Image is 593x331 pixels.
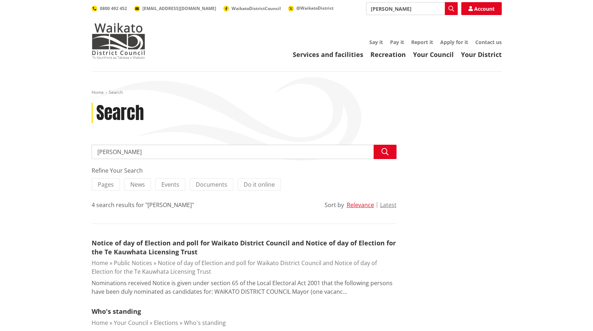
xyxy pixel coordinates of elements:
[92,259,377,275] a: Notice of day of Election and poll for Waikato District Council and Notice of day of Election for...
[96,103,144,124] h1: Search
[92,239,396,256] a: Notice of day of Election and poll for Waikato District Council and Notice of day of Election for...
[296,5,334,11] span: @WaikatoDistrict
[114,319,148,327] a: Your Council
[461,2,502,15] a: Account
[390,39,404,45] a: Pay it
[223,5,281,11] a: WaikatoDistrictCouncil
[380,202,397,208] button: Latest
[92,145,397,159] input: Search input
[92,5,127,11] a: 0800 492 452
[288,5,334,11] a: @WaikatoDistrict
[475,39,502,45] a: Contact us
[109,89,123,95] span: Search
[184,319,226,327] a: Who's standing
[154,319,178,327] a: Elections
[244,181,275,188] span: Do it online
[92,259,108,267] a: Home
[92,319,108,327] a: Home
[92,23,145,59] img: Waikato District Council - Te Kaunihera aa Takiwaa o Waikato
[413,50,454,59] a: Your Council
[92,307,141,316] a: Who's standing
[232,5,281,11] span: WaikatoDistrictCouncil
[293,50,363,59] a: Services and facilities
[92,201,194,209] div: 4 search results for "[PERSON_NAME]"
[440,39,468,45] a: Apply for it
[411,39,433,45] a: Report it
[196,181,227,188] span: Documents
[92,166,397,175] div: Refine Your Search
[325,201,344,209] div: Sort by
[92,279,397,296] p: Nominations received Notice is given under section 65 of the Local Electoral Act 2001 that the fo...
[461,50,502,59] a: Your District
[92,89,104,95] a: Home
[100,5,127,11] span: 0800 492 452
[98,181,114,188] span: Pages
[114,259,152,267] a: Public Notices
[92,90,502,96] nav: breadcrumb
[366,2,458,15] input: Search input
[142,5,216,11] span: [EMAIL_ADDRESS][DOMAIN_NAME]
[370,50,406,59] a: Recreation
[134,5,216,11] a: [EMAIL_ADDRESS][DOMAIN_NAME]
[347,202,374,208] button: Relevance
[130,181,145,188] span: News
[161,181,179,188] span: Events
[369,39,383,45] a: Say it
